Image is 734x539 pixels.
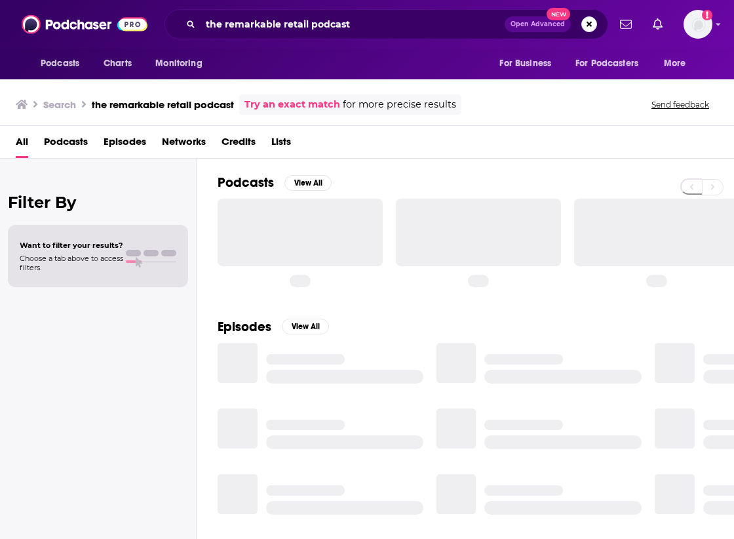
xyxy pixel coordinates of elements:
[343,97,456,112] span: for more precise results
[567,51,657,76] button: open menu
[655,51,703,76] button: open menu
[575,54,638,73] span: For Podcasters
[499,54,551,73] span: For Business
[44,131,88,158] a: Podcasts
[647,13,668,35] a: Show notifications dropdown
[43,98,76,111] h3: Search
[201,14,505,35] input: Search podcasts, credits, & more...
[505,16,571,32] button: Open AdvancedNew
[146,51,219,76] button: open menu
[615,13,637,35] a: Show notifications dropdown
[92,98,234,111] h3: the remarkable retail podcast
[155,54,202,73] span: Monitoring
[218,174,332,191] a: PodcastsView All
[282,319,329,334] button: View All
[104,131,146,158] a: Episodes
[16,131,28,158] a: All
[702,10,712,20] svg: Add a profile image
[164,9,608,39] div: Search podcasts, credits, & more...
[162,131,206,158] a: Networks
[271,131,291,158] a: Lists
[41,54,79,73] span: Podcasts
[8,193,188,212] h2: Filter By
[664,54,686,73] span: More
[218,319,271,335] h2: Episodes
[547,8,570,20] span: New
[218,319,329,335] a: EpisodesView All
[684,10,712,39] button: Show profile menu
[31,51,96,76] button: open menu
[684,10,712,39] span: Logged in as sophiak
[511,21,565,28] span: Open Advanced
[218,174,274,191] h2: Podcasts
[222,131,256,158] a: Credits
[490,51,568,76] button: open menu
[104,54,132,73] span: Charts
[244,97,340,112] a: Try an exact match
[20,254,123,272] span: Choose a tab above to access filters.
[647,99,713,110] button: Send feedback
[284,175,332,191] button: View All
[22,12,147,37] img: Podchaser - Follow, Share and Rate Podcasts
[684,10,712,39] img: User Profile
[95,51,140,76] a: Charts
[20,241,123,250] span: Want to filter your results?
